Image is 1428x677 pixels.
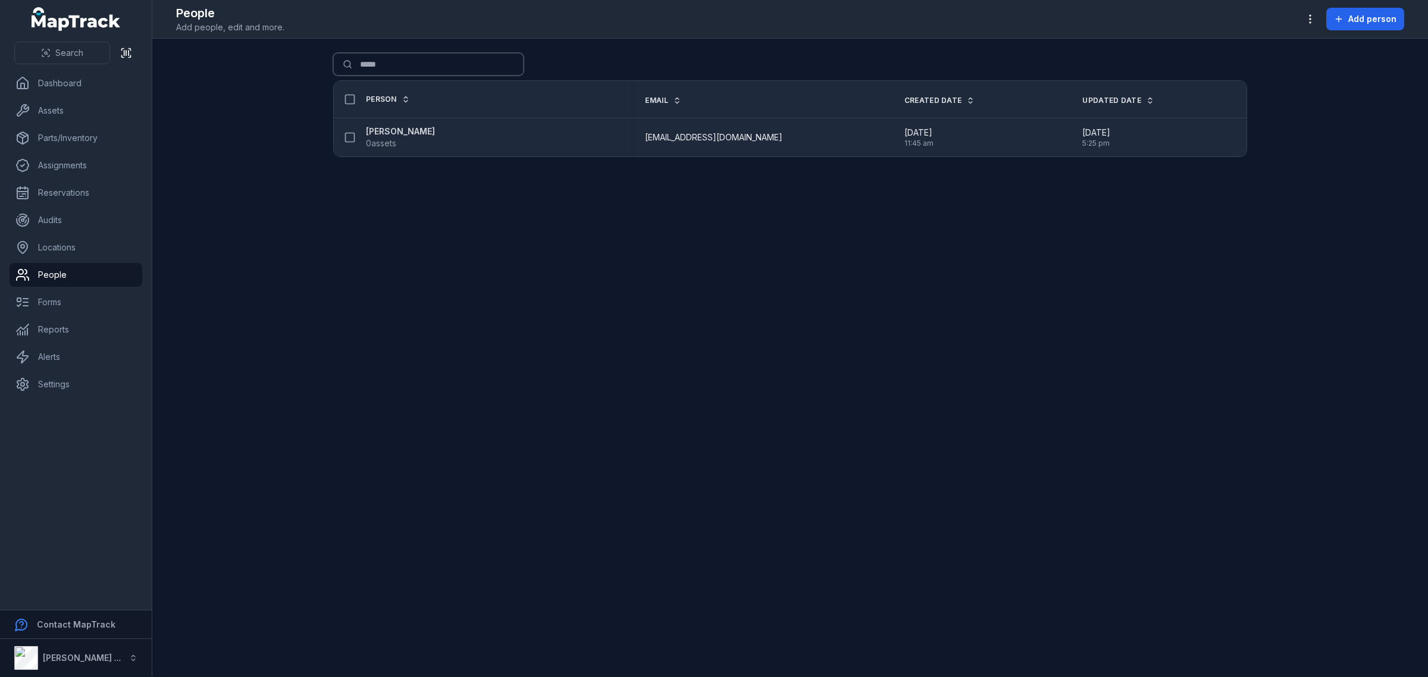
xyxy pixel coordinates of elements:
a: People [10,263,142,287]
strong: [PERSON_NAME] Air [43,653,126,663]
span: Search [55,47,83,59]
a: Assets [10,99,142,123]
span: 5:25 pm [1082,139,1110,148]
span: Person [366,95,397,104]
a: Assignments [10,153,142,177]
span: Created Date [904,96,962,105]
button: Search [14,42,110,64]
a: [PERSON_NAME]0assets [366,126,435,149]
span: [DATE] [904,127,934,139]
span: Add person [1348,13,1396,25]
span: Email [645,96,668,105]
span: 0 assets [366,137,396,149]
time: 8/26/2025, 5:25:59 PM [1082,127,1110,148]
span: [EMAIL_ADDRESS][DOMAIN_NAME] [645,131,782,143]
span: 11:45 am [904,139,934,148]
a: MapTrack [32,7,121,31]
a: Settings [10,372,142,396]
a: Alerts [10,345,142,369]
a: Locations [10,236,142,259]
a: Forms [10,290,142,314]
a: Parts/Inventory [10,126,142,150]
time: 2/11/2025, 11:45:43 AM [904,127,934,148]
a: Reservations [10,181,142,205]
span: [DATE] [1082,127,1110,139]
a: Updated Date [1082,96,1154,105]
span: Updated Date [1082,96,1141,105]
a: Person [366,95,410,104]
a: Created Date [904,96,975,105]
button: Add person [1326,8,1404,30]
a: Email [645,96,681,105]
a: Dashboard [10,71,142,95]
a: Reports [10,318,142,341]
strong: Contact MapTrack [37,619,115,629]
h2: People [176,5,284,21]
a: Audits [10,208,142,232]
strong: [PERSON_NAME] [366,126,435,137]
span: Add people, edit and more. [176,21,284,33]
